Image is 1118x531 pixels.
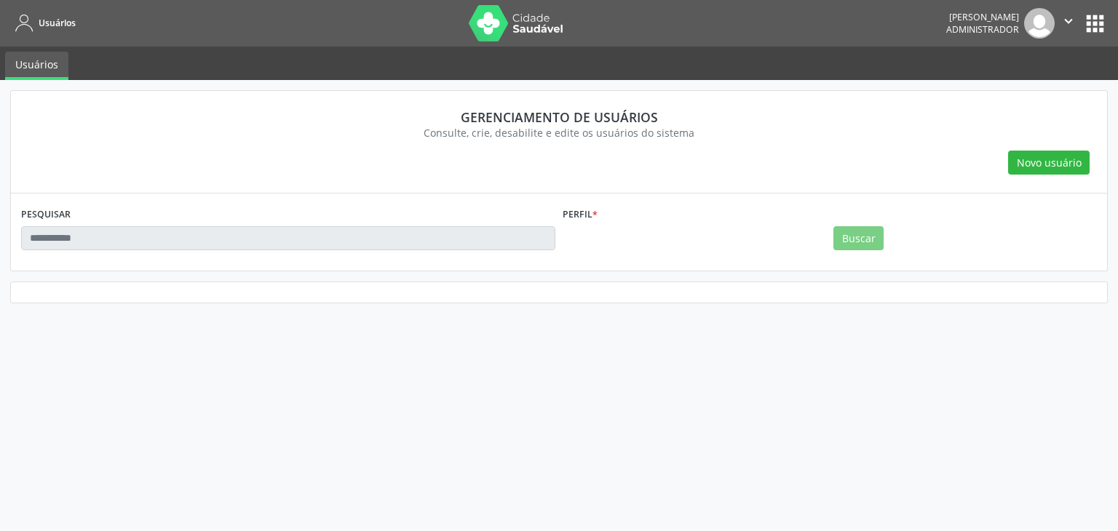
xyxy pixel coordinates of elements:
[1060,13,1077,29] i: 
[946,11,1019,23] div: [PERSON_NAME]
[31,125,1087,140] div: Consulte, crie, desabilite e edite os usuários do sistema
[833,226,884,251] button: Buscar
[1055,8,1082,39] button: 
[31,109,1087,125] div: Gerenciamento de usuários
[1082,11,1108,36] button: apps
[39,17,76,29] span: Usuários
[21,204,71,226] label: PESQUISAR
[1008,151,1090,175] button: Novo usuário
[5,52,68,80] a: Usuários
[563,204,598,226] label: Perfil
[1024,8,1055,39] img: img
[1017,155,1082,170] span: Novo usuário
[10,11,76,35] a: Usuários
[946,23,1019,36] span: Administrador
